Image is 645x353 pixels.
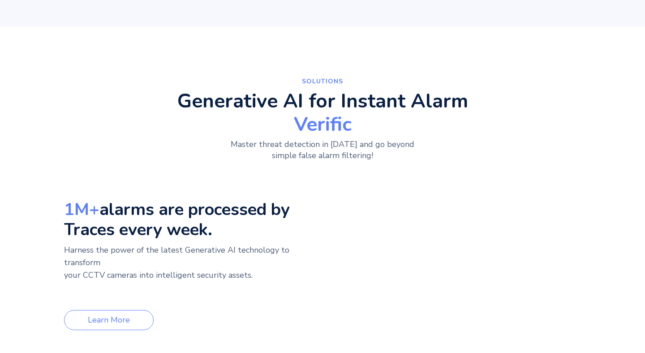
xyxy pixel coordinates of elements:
p: Master threat detection in [DATE] and go beyond simple false alarm filtering! [222,139,423,161]
h2: Generative AI for Instant Alarm [177,91,468,134]
video: Your browser does not support the video tag. [447,186,581,253]
span: Verific [177,115,468,134]
p: Harness the power of the latest Generative AI technology to transform your CCTV cameras into inte... [64,244,318,294]
p: SolutionS [211,76,434,87]
h3: alarms are processed by Traces every week. [64,199,318,240]
a: Learn More [64,310,154,330]
strong: 1M+ [64,198,99,221]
